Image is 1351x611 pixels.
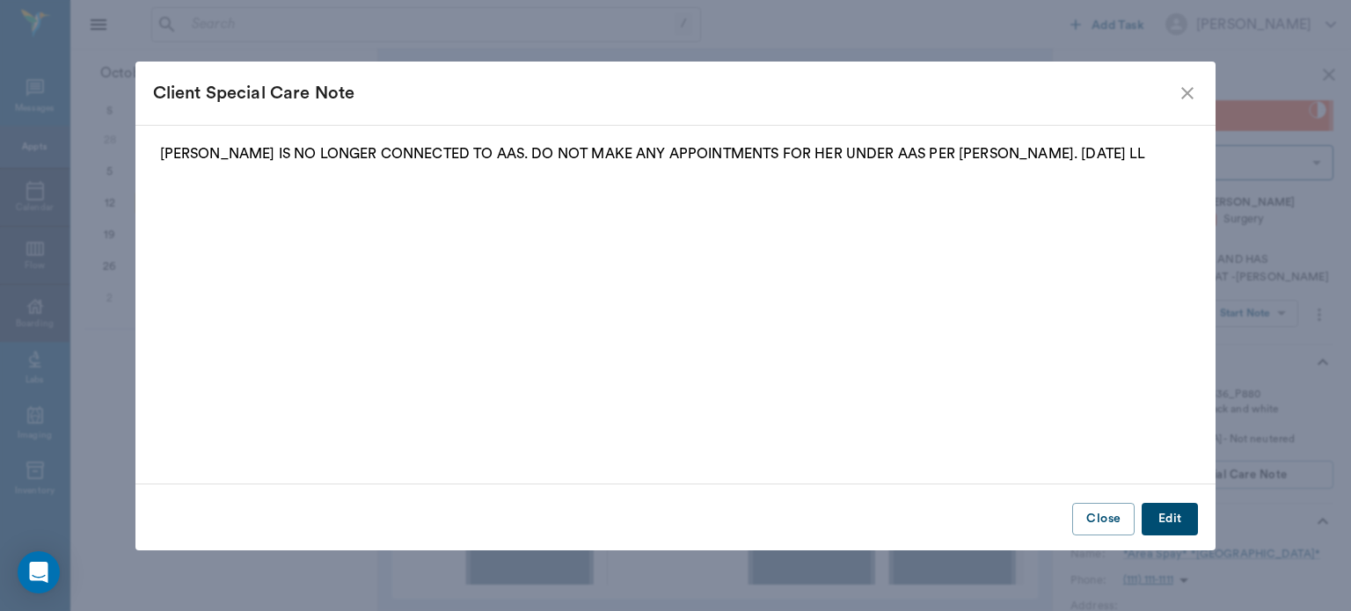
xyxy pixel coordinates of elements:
[160,143,1192,164] p: [PERSON_NAME] IS NO LONGER CONNECTED TO AAS. DO NOT MAKE ANY APPOINTMENTS FOR HER UNDER AAS PER [...
[18,551,60,593] div: Open Intercom Messenger
[153,79,1178,107] div: Client Special Care Note
[1142,503,1198,535] button: Edit
[1072,503,1135,535] button: Close
[1177,83,1198,104] button: close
